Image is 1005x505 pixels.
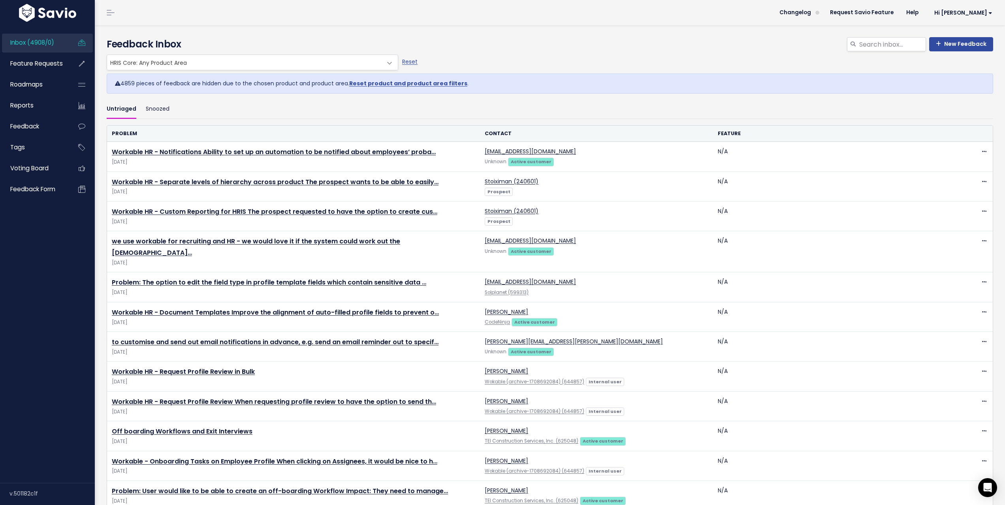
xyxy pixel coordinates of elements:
span: Unknown [485,248,506,254]
a: Internal user [586,377,624,385]
a: Tags [2,138,66,156]
a: Workable HR - Document Templates Improve the alignment of auto-filled profile fields to prevent o… [112,308,439,317]
strong: Active customer [511,349,551,355]
a: Solplanet (599313) [485,289,529,296]
a: Feedback form [2,180,66,198]
th: Contact [480,126,713,142]
span: [DATE] [112,378,475,386]
strong: Prospect [487,188,510,195]
td: N/A [713,171,946,201]
span: [DATE] [112,259,475,267]
span: Feature Requests [10,59,63,68]
a: Stoiximan (240601) [485,177,538,185]
a: Wokable (archive-1708692084) (644857) [485,468,584,474]
strong: Internal user [589,408,622,415]
a: [EMAIL_ADDRESS][DOMAIN_NAME] [485,237,576,245]
span: Feedback [10,122,39,130]
a: Reset product and product area filters [349,79,467,87]
a: Active customer [508,247,554,255]
td: N/A [713,332,946,362]
span: Roadmaps [10,80,43,89]
a: Active customer [580,496,626,504]
a: Hi [PERSON_NAME] [925,7,999,19]
span: [DATE] [112,437,475,446]
a: Workable HR - Request Profile Review When requesting profile review to have the option to send th… [112,397,436,406]
th: Feature [713,126,946,142]
a: Prospect [485,187,513,195]
span: [DATE] [112,188,475,196]
strong: Active customer [583,438,623,444]
a: Roadmaps [2,75,66,94]
a: Active customer [580,437,626,445]
a: Snoozed [146,100,169,119]
td: N/A [713,421,946,451]
th: Problem [107,126,480,142]
a: Active customer [512,318,557,326]
a: Active customer [508,347,554,355]
strong: Active customer [514,319,555,325]
strong: Active customer [583,497,623,504]
td: N/A [713,302,946,332]
a: we use workable for recruiting and HR - we would love it if the system could work out the [DEMOGR... [112,237,400,257]
ul: Filter feature requests [107,100,993,119]
span: HRIS Core: Any Product Area [107,55,382,70]
span: Reports [10,101,34,109]
a: TEI Construction Services, Inc. (625048) [485,438,578,444]
a: Workable HR - Custom Reporting for HRIS The prospect requested to have the option to create cus… [112,207,437,216]
a: [PERSON_NAME] [485,486,528,494]
a: Reports [2,96,66,115]
a: Wokable (archive-1708692084) (644857) [485,408,584,415]
a: [PERSON_NAME] [485,427,528,435]
div: Open Intercom Messenger [978,478,997,497]
a: Workable HR - Notifications Ability to set up an automation to be notified about employees’ proba… [112,147,436,156]
a: Problem: The option to edit the field type in profile template fields which contain sensitive data … [112,278,426,287]
a: Workable - Onboarding Tasks on Employee Profile When clicking on Assignees, it would be nice to h… [112,457,437,466]
a: Prospect [485,217,513,225]
span: HRIS Core: Any Product Area [107,55,398,70]
a: to customise and send out email notifications in advance, e.g. send an email reminder out to specif… [112,337,439,347]
a: New Feedback [929,37,993,51]
a: [PERSON_NAME] [485,397,528,405]
a: Request Savio Feature [824,7,900,19]
a: Workable HR - Request Profile Review in Bulk [112,367,255,376]
a: [EMAIL_ADDRESS][DOMAIN_NAME] [485,147,576,155]
td: N/A [713,231,946,272]
strong: Internal user [589,379,622,385]
div: 4859 pieces of feedback are hidden due to the chosen product and product area. . [107,73,993,94]
span: [DATE] [112,467,475,475]
a: Internal user [586,407,624,415]
a: Voting Board [2,159,66,177]
strong: Active customer [511,248,551,254]
a: Off boarding Workflows and Exit Interviews [112,427,252,436]
a: Untriaged [107,100,136,119]
a: Help [900,7,925,19]
a: Internal user [586,467,624,475]
span: Unknown [485,349,506,355]
td: N/A [713,362,946,391]
input: Search inbox... [858,37,926,51]
span: Hi [PERSON_NAME] [934,10,992,16]
span: [DATE] [112,158,475,166]
span: Changelog [779,10,811,15]
span: Voting Board [10,164,49,172]
a: [EMAIL_ADDRESS][DOMAIN_NAME] [485,278,576,286]
span: Unknown [485,158,506,165]
span: [DATE] [112,218,475,226]
span: [DATE] [112,408,475,416]
a: Workable HR - Separate levels of hierarchy across product The prospect wants to be able to easily… [112,177,439,187]
span: [DATE] [112,318,475,327]
h4: Feedback Inbox [107,37,993,51]
a: Reset [402,58,418,66]
img: logo-white.9d6f32f41409.svg [17,4,78,22]
td: N/A [713,391,946,421]
a: TEI Construction Services, Inc. (625048) [485,497,578,504]
a: Wokable (archive-1708692084) (644857) [485,379,584,385]
td: N/A [713,142,946,171]
strong: Internal user [589,468,622,474]
a: [PERSON_NAME] [485,308,528,316]
a: [PERSON_NAME] [485,457,528,465]
strong: Prospect [487,218,510,224]
td: N/A [713,272,946,302]
a: Feedback [2,117,66,136]
a: [PERSON_NAME][EMAIL_ADDRESS][PERSON_NAME][DOMAIN_NAME] [485,337,663,345]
